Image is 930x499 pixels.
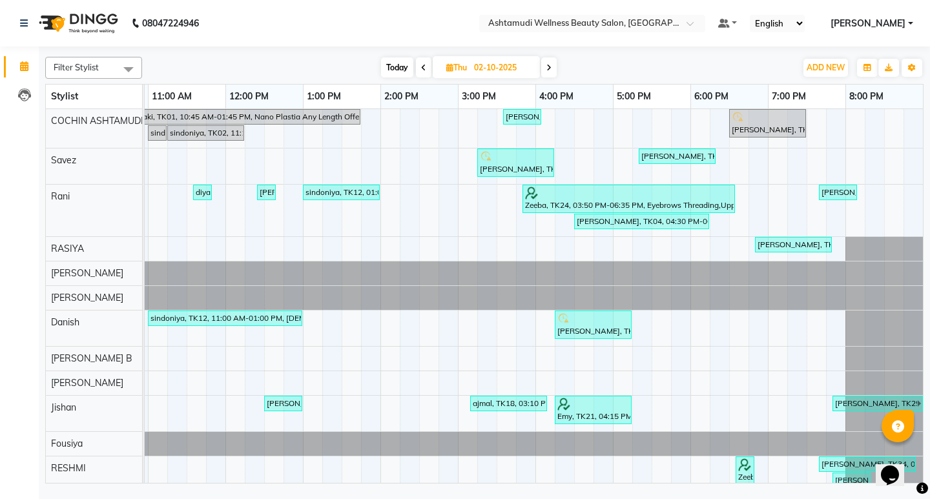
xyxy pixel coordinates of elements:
[54,62,99,72] span: Filter Stylist
[820,187,856,198] div: [PERSON_NAME], TK31, 07:40 PM-08:10 PM, Upper Lip Threading,Eyebrows Threading
[258,187,274,198] div: [PERSON_NAME], TK09, 12:25 PM-12:40 PM, Eyebrows Threading
[169,127,243,139] div: sindoniya, TK02, 11:15 AM-12:15 PM, [DEMOGRAPHIC_DATA] D-Tan Cleanup
[304,187,378,198] div: sindoniya, TK12, 01:00 PM-02:00 PM, Eyebrows Threading,Forehead Threading,Upper Lip Threading,Chi...
[803,59,848,77] button: ADD NEW
[640,150,714,162] div: [PERSON_NAME], TK23, 05:20 PM-06:20 PM, Layer Cut
[51,90,78,102] span: Stylist
[807,63,845,72] span: ADD NEW
[33,5,121,41] img: logo
[51,462,86,474] span: RESHMI
[51,243,84,254] span: RASIYA
[51,316,79,328] span: Danish
[536,87,577,106] a: 4:00 PM
[130,111,359,123] div: Janaki, TK01, 10:45 AM-01:45 PM, Nano Plastia Any Length Offer
[142,5,199,41] b: 08047224946
[479,150,553,175] div: [PERSON_NAME], TK19, 03:15 PM-04:15 PM, [DEMOGRAPHIC_DATA] Normal Hair Cut,[DEMOGRAPHIC_DATA] [PE...
[556,312,630,337] div: [PERSON_NAME], TK19, 04:15 PM-05:15 PM, [DEMOGRAPHIC_DATA] [PERSON_NAME] Styling,[DEMOGRAPHIC_DAT...
[51,190,70,202] span: Rani
[381,57,413,77] span: Today
[51,292,123,303] span: [PERSON_NAME]
[504,111,540,123] div: [PERSON_NAME], TK17, 03:35 PM-04:05 PM, Make up
[51,402,76,413] span: Jishan
[265,398,301,409] div: [PERSON_NAME], TK11, 12:30 PM-01:00 PM, [DEMOGRAPHIC_DATA] [PERSON_NAME] Styling
[471,398,546,409] div: ajmal, TK18, 03:10 PM-04:10 PM, [DEMOGRAPHIC_DATA] Normal Hair Cut,[DEMOGRAPHIC_DATA] [PERSON_NAM...
[443,63,470,72] span: Thu
[149,87,195,106] a: 11:00 AM
[470,58,535,77] input: 2025-10-02
[691,87,732,106] a: 6:00 PM
[51,377,123,389] span: [PERSON_NAME]
[149,312,301,324] div: sindoniya, TK12, 11:00 AM-01:00 PM, [DEMOGRAPHIC_DATA] [PERSON_NAME] Styling,D-Tan Cleanup,[DEMOG...
[730,111,805,136] div: [PERSON_NAME], TK03, 06:30 PM-07:30 PM, Hair Wash
[51,352,132,364] span: [PERSON_NAME] B
[51,115,143,127] span: COCHIN ASHTAMUDI
[769,87,809,106] a: 7:00 PM
[226,87,272,106] a: 12:00 PM
[575,216,708,227] div: [PERSON_NAME], TK04, 04:30 PM-06:15 PM, [GEOGRAPHIC_DATA],Fringes
[51,438,83,449] span: Fousiya
[524,187,734,211] div: Zeeba, TK24, 03:50 PM-06:35 PM, Eyebrows Threading,Upper Lip Threading,Forehead Threading,D-Tan P...
[459,87,499,106] a: 3:00 PM
[846,87,887,106] a: 8:00 PM
[149,127,165,139] div: sindoniya, TK02, 11:00 AM-11:15 AM, Eyebrows Threading
[876,447,917,486] iframe: chat widget
[756,239,831,250] div: [PERSON_NAME], TK29, 06:50 PM-07:50 PM, Aroma Pedicure
[556,398,630,422] div: Emy, TK21, 04:15 PM-05:15 PM, [DEMOGRAPHIC_DATA] Normal Hair Cut,[DEMOGRAPHIC_DATA] [PERSON_NAME]...
[381,87,422,106] a: 2:00 PM
[194,187,211,198] div: diya [PERSON_NAME], TK06, 11:35 AM-11:50 AM, Eyebrows Threading
[51,267,123,279] span: [PERSON_NAME]
[834,474,869,486] div: [PERSON_NAME], TK33, 07:50 PM-08:20 PM, Eyebrows Threading,Forehead Threading
[831,17,905,30] span: [PERSON_NAME]
[51,154,76,166] span: Savez
[834,398,917,409] div: [PERSON_NAME], TK29, 07:50 PM-10:20 PM, Anti-[MEDICAL_DATA] Treatment With Spa,D-Tan Cleanup,[DEM...
[820,458,914,470] div: [PERSON_NAME], TK34, 07:40 PM-08:55 PM, Root Touch-Up ([MEDICAL_DATA] Free),Eyebrows Threading
[304,87,344,106] a: 1:00 PM
[737,458,753,483] div: Zeeba, TK24, 06:35 PM-06:50 PM, Eyebrows Threading
[614,87,654,106] a: 5:00 PM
